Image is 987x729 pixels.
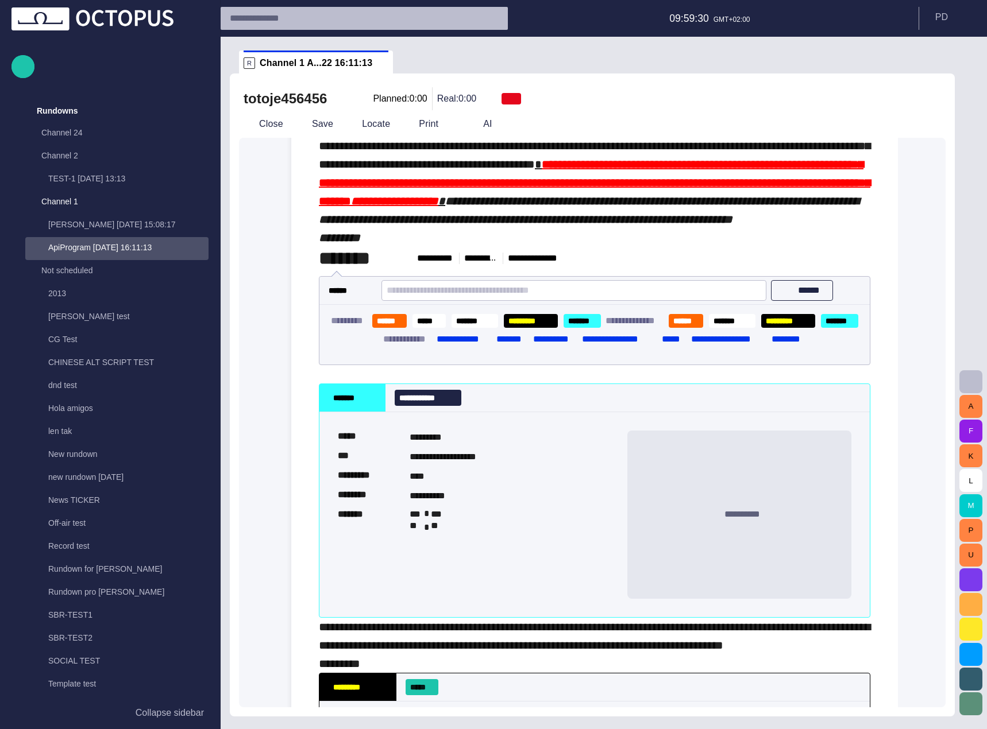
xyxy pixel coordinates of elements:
[25,237,209,260] div: ApiProgram [DATE] 16:11:13
[25,444,209,467] div: New rundown
[959,544,982,567] button: U
[959,494,982,517] button: M
[11,701,209,724] button: Collapse sidebar
[48,334,209,345] p: CG Test
[25,696,209,719] div: Test bound mos
[48,609,209,621] p: SBR-TEST1
[48,540,209,552] p: Record test
[399,114,458,134] button: Print
[959,519,982,542] button: P
[25,168,209,191] div: TEST-1 [DATE] 13:13
[48,288,209,299] p: 2013
[342,114,394,134] button: Locate
[25,673,209,696] div: Template test
[48,173,209,184] p: TEST-1 [DATE] 13:13
[244,57,255,69] p: R
[25,581,209,604] div: Rundown pro [PERSON_NAME]
[25,398,209,421] div: Hola amigos
[25,490,209,513] div: News TICKER
[959,444,982,467] button: K
[25,421,209,444] div: len tak
[25,559,209,581] div: Rundown for [PERSON_NAME]
[292,114,337,134] button: Save
[48,517,209,529] p: Off-air test
[48,471,209,483] p: new rundown [DATE]
[25,467,209,490] div: new rundown [DATE]
[41,196,186,207] p: Channel 1
[25,306,209,329] div: [PERSON_NAME] test
[11,99,209,701] ul: main menu
[25,352,209,375] div: CHINESE ALT SCRIPT TEST
[959,469,982,492] button: L
[48,701,209,712] p: Test bound mos
[37,105,78,117] p: Rundowns
[714,14,750,25] p: GMT+02:00
[437,92,477,106] p: Real: 0:00
[25,650,209,673] div: SOCIAL TEST
[41,150,186,161] p: Channel 2
[48,448,209,460] p: New rundown
[959,420,982,443] button: F
[11,7,174,30] img: Octopus News Room
[260,57,372,69] span: Channel 1 A...22 16:11:13
[48,494,209,506] p: News TICKER
[373,92,427,106] p: Planned: 0:00
[959,395,982,418] button: A
[41,127,186,138] p: Channel 24
[136,706,204,720] p: Collapse sidebar
[48,356,209,368] p: CHINESE ALT SCRIPT TEST
[48,219,209,230] p: [PERSON_NAME] [DATE] 15:08:17
[48,563,209,575] p: Rundown for [PERSON_NAME]
[244,90,327,108] h2: totoje456456
[25,513,209,536] div: Off-air test
[48,678,209,689] p: Template test
[25,604,209,627] div: SBR-TEST1
[926,7,980,28] button: PD
[48,242,209,253] p: ApiProgram [DATE] 16:11:13
[463,114,496,134] button: AI
[239,114,287,134] button: Close
[25,536,209,559] div: Record test
[48,311,209,322] p: [PERSON_NAME] test
[48,586,209,598] p: Rundown pro [PERSON_NAME]
[239,51,393,73] div: RChannel 1 A...22 16:11:13
[48,402,209,414] p: Hola amigos
[48,655,209,666] p: SOCIAL TEST
[25,375,209,398] div: dnd test
[669,11,709,26] p: 09:59:30
[41,265,186,276] p: Not scheduled
[48,632,209,643] p: SBR-TEST2
[25,283,209,306] div: 2013
[935,10,948,24] p: P D
[25,214,209,237] div: [PERSON_NAME] [DATE] 15:08:17
[25,627,209,650] div: SBR-TEST2
[25,329,209,352] div: CG Test
[48,425,209,437] p: len tak
[48,379,209,391] p: dnd test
